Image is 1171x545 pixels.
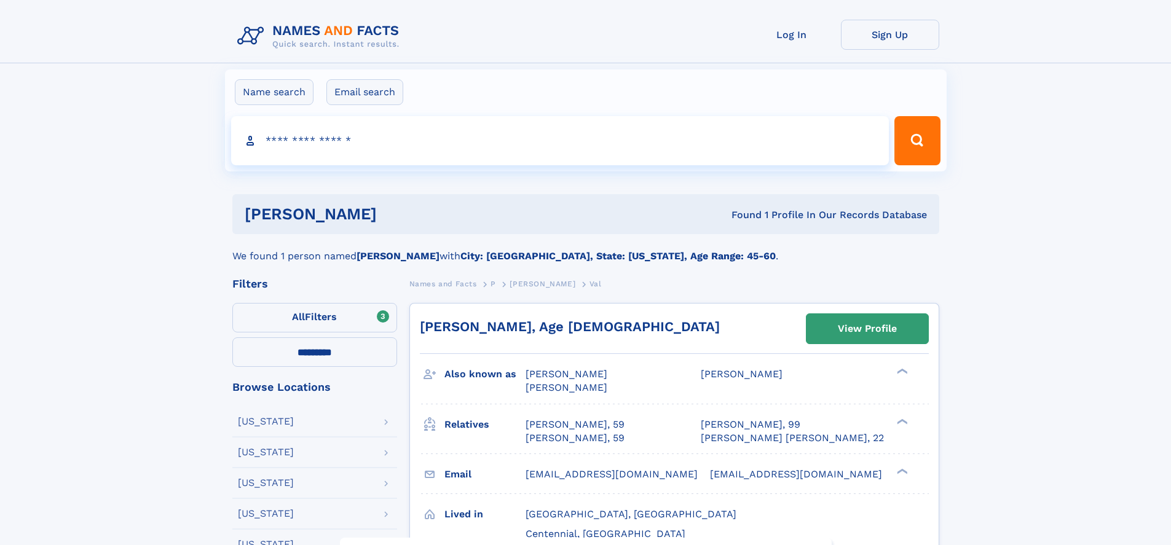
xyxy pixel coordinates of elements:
[238,417,294,426] div: [US_STATE]
[491,280,496,288] span: P
[238,509,294,519] div: [US_STATE]
[292,311,305,323] span: All
[444,504,526,525] h3: Lived in
[526,368,607,380] span: [PERSON_NAME]
[232,278,397,289] div: Filters
[554,208,927,222] div: Found 1 Profile In Our Records Database
[526,468,698,480] span: [EMAIL_ADDRESS][DOMAIN_NAME]
[838,315,897,343] div: View Profile
[510,276,575,291] a: [PERSON_NAME]
[841,20,939,50] a: Sign Up
[526,528,685,539] span: Centennial, [GEOGRAPHIC_DATA]
[235,79,313,105] label: Name search
[460,250,776,262] b: City: [GEOGRAPHIC_DATA], State: [US_STATE], Age Range: 45-60
[701,368,783,380] span: [PERSON_NAME]
[743,20,841,50] a: Log In
[232,234,939,264] div: We found 1 person named with .
[326,79,403,105] label: Email search
[232,303,397,332] label: Filters
[510,280,575,288] span: [PERSON_NAME]
[357,250,440,262] b: [PERSON_NAME]
[444,464,526,485] h3: Email
[232,382,397,393] div: Browse Locations
[420,319,720,334] a: [PERSON_NAME], Age [DEMOGRAPHIC_DATA]
[806,314,928,343] a: View Profile
[701,431,884,445] a: [PERSON_NAME] [PERSON_NAME], 22
[526,431,625,445] a: [PERSON_NAME], 59
[526,508,736,520] span: [GEOGRAPHIC_DATA], [GEOGRAPHIC_DATA]
[526,418,625,431] a: [PERSON_NAME], 59
[238,447,294,457] div: [US_STATE]
[894,367,909,375] div: ❯
[589,280,602,288] span: Val
[231,116,889,165] input: search input
[232,20,409,53] img: Logo Names and Facts
[710,468,882,480] span: [EMAIL_ADDRESS][DOMAIN_NAME]
[526,382,607,393] span: [PERSON_NAME]
[491,276,496,291] a: P
[894,116,940,165] button: Search Button
[444,414,526,435] h3: Relatives
[701,418,800,431] a: [PERSON_NAME], 99
[444,364,526,385] h3: Also known as
[245,206,554,222] h1: [PERSON_NAME]
[894,467,909,475] div: ❯
[409,276,477,291] a: Names and Facts
[894,417,909,425] div: ❯
[238,478,294,488] div: [US_STATE]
